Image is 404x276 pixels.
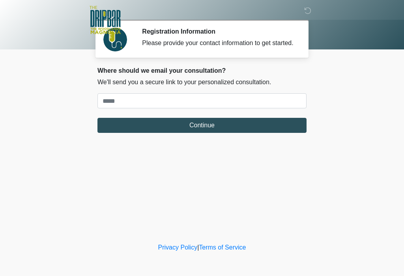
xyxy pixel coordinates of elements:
button: Continue [97,118,307,133]
img: The DripBar - Magnolia Logo [90,6,121,35]
a: Terms of Service [199,244,246,251]
p: We'll send you a secure link to your personalized consultation. [97,78,307,87]
div: Please provide your contact information to get started. [142,38,295,48]
a: Privacy Policy [158,244,198,251]
h2: Where should we email your consultation? [97,67,307,74]
a: | [197,244,199,251]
